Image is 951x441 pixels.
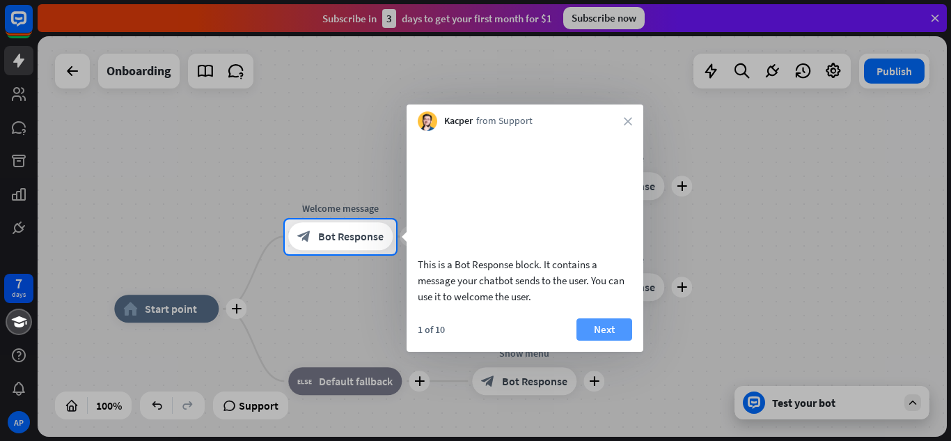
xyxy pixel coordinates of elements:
div: 1 of 10 [418,323,445,336]
span: Kacper [444,114,473,128]
button: Next [576,318,632,341]
div: This is a Bot Response block. It contains a message your chatbot sends to the user. You can use i... [418,256,632,304]
span: from Support [476,114,533,128]
button: Open LiveChat chat widget [11,6,53,47]
i: block_bot_response [297,230,311,244]
span: Bot Response [318,230,384,244]
i: close [624,117,632,125]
